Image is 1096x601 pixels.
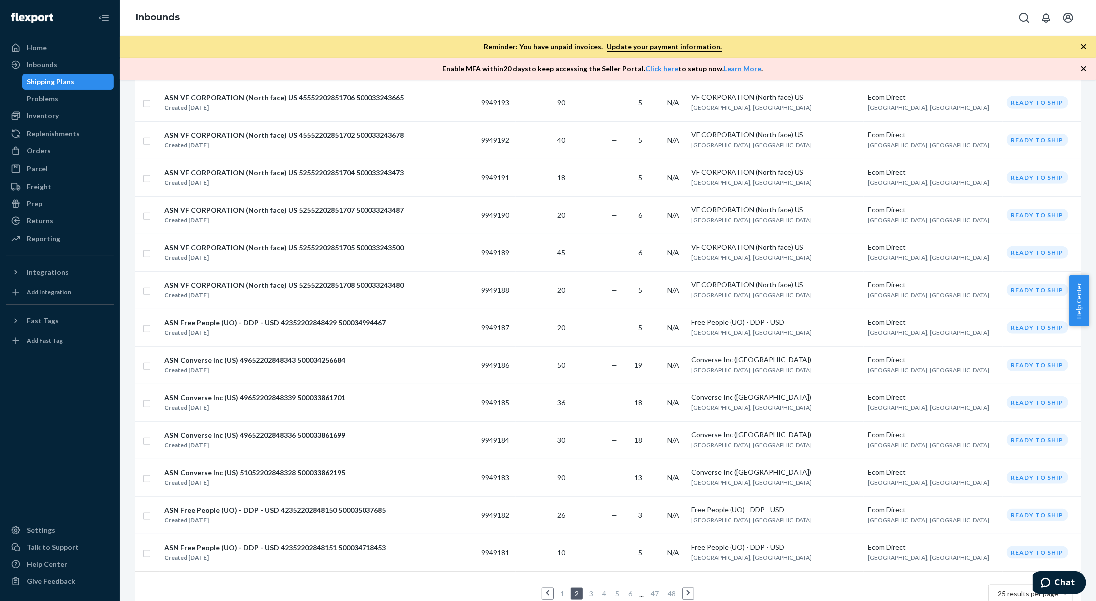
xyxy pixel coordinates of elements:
[477,271,516,309] td: 9949188
[1007,284,1068,296] div: Ready to ship
[611,211,617,219] span: —
[868,554,989,561] span: [GEOGRAPHIC_DATA], [GEOGRAPHIC_DATA]
[164,515,386,525] div: Created [DATE]
[691,516,812,524] span: [GEOGRAPHIC_DATA], [GEOGRAPHIC_DATA]
[691,254,812,261] span: [GEOGRAPHIC_DATA], [GEOGRAPHIC_DATA]
[691,216,812,224] span: [GEOGRAPHIC_DATA], [GEOGRAPHIC_DATA]
[27,182,51,192] div: Freight
[691,479,812,486] span: [GEOGRAPHIC_DATA], [GEOGRAPHIC_DATA]
[1007,171,1068,184] div: Ready to ship
[691,167,860,177] div: VF CORPORATION (North face) US
[691,467,860,477] div: Converse Inc ([GEOGRAPHIC_DATA])
[667,473,679,482] span: N/A
[611,361,617,369] span: —
[6,556,114,572] a: Help Center
[164,403,345,413] div: Created [DATE]
[638,286,642,294] span: 5
[1007,359,1068,371] div: Ready to ship
[667,436,679,444] span: N/A
[27,336,63,345] div: Add Fast Tag
[477,496,516,534] td: 9949182
[691,104,812,111] span: [GEOGRAPHIC_DATA], [GEOGRAPHIC_DATA]
[27,146,51,156] div: Orders
[27,267,69,277] div: Integrations
[634,361,642,369] span: 19
[1058,8,1078,28] button: Open account menu
[94,8,114,28] button: Close Navigation
[557,361,565,369] span: 50
[868,542,998,552] div: Ecom Direct
[638,173,642,182] span: 5
[6,333,114,349] a: Add Fast Tag
[868,205,998,215] div: Ecom Direct
[558,589,566,598] a: Page 1
[667,211,679,219] span: N/A
[557,173,565,182] span: 18
[557,323,565,332] span: 20
[6,313,114,329] button: Fast Tags
[611,436,617,444] span: —
[164,393,345,403] div: ASN Converse Inc (US) 49652202848339 500033861701
[164,215,404,225] div: Created [DATE]
[6,522,114,538] a: Settings
[164,93,404,103] div: ASN VF CORPORATION (North face) US 45552202851706 500033243665
[667,323,679,332] span: N/A
[6,161,114,177] a: Parcel
[484,42,722,52] p: Reminder: You have unpaid invoices.
[164,543,386,553] div: ASN Free People (UO) - DDP - USD 42352202848151 500034718453
[164,430,345,440] div: ASN Converse Inc (US) 49652202848336 500033861699
[1007,321,1068,334] div: Ready to ship
[868,92,998,102] div: Ecom Direct
[638,511,642,519] span: 3
[164,253,404,263] div: Created [DATE]
[6,40,114,56] a: Home
[1007,246,1068,259] div: Ready to ship
[1007,96,1068,109] div: Ready to ship
[477,309,516,346] td: 9949187
[868,329,989,336] span: [GEOGRAPHIC_DATA], [GEOGRAPHIC_DATA]
[638,323,642,332] span: 5
[557,136,565,144] span: 40
[868,280,998,290] div: Ecom Direct
[868,254,989,261] span: [GEOGRAPHIC_DATA], [GEOGRAPHIC_DATA]
[691,92,860,102] div: VF CORPORATION (North face) US
[1007,471,1068,484] div: Ready to ship
[667,248,679,257] span: N/A
[646,64,679,73] a: Click here
[27,525,55,535] div: Settings
[638,136,642,144] span: 5
[691,430,860,440] div: Converse Inc ([GEOGRAPHIC_DATA])
[667,511,679,519] span: N/A
[1007,396,1068,409] div: Ready to ship
[691,329,812,336] span: [GEOGRAPHIC_DATA], [GEOGRAPHIC_DATA]
[638,211,642,219] span: 6
[1033,571,1086,596] iframe: Opens a widget where you can chat to one of our agents
[6,196,114,212] a: Prep
[691,291,812,299] span: [GEOGRAPHIC_DATA], [GEOGRAPHIC_DATA]
[638,248,642,257] span: 6
[600,589,608,598] a: Page 4
[6,264,114,280] button: Integrations
[868,216,989,224] span: [GEOGRAPHIC_DATA], [GEOGRAPHIC_DATA]
[477,421,516,459] td: 9949184
[691,404,812,411] span: [GEOGRAPHIC_DATA], [GEOGRAPHIC_DATA]
[164,355,345,365] div: ASN Converse Inc (US) 49652202848343 500034256684
[573,589,581,598] a: Page 2 is your current page
[1069,275,1089,326] button: Help Center
[557,248,565,257] span: 45
[691,280,860,290] div: VF CORPORATION (North face) US
[164,178,404,188] div: Created [DATE]
[1007,209,1068,221] div: Ready to ship
[27,234,60,244] div: Reporting
[128,3,188,32] ol: breadcrumbs
[164,243,404,253] div: ASN VF CORPORATION (North face) US 52552202851705 500033243500
[868,404,989,411] span: [GEOGRAPHIC_DATA], [GEOGRAPHIC_DATA]
[634,473,642,482] span: 13
[868,441,989,449] span: [GEOGRAPHIC_DATA], [GEOGRAPHIC_DATA]
[691,355,860,365] div: Converse Inc ([GEOGRAPHIC_DATA])
[1007,134,1068,146] div: Ready to ship
[634,436,642,444] span: 18
[164,318,386,328] div: ASN Free People (UO) - DDP - USD 42352202848429 500034994467
[6,108,114,124] a: Inventory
